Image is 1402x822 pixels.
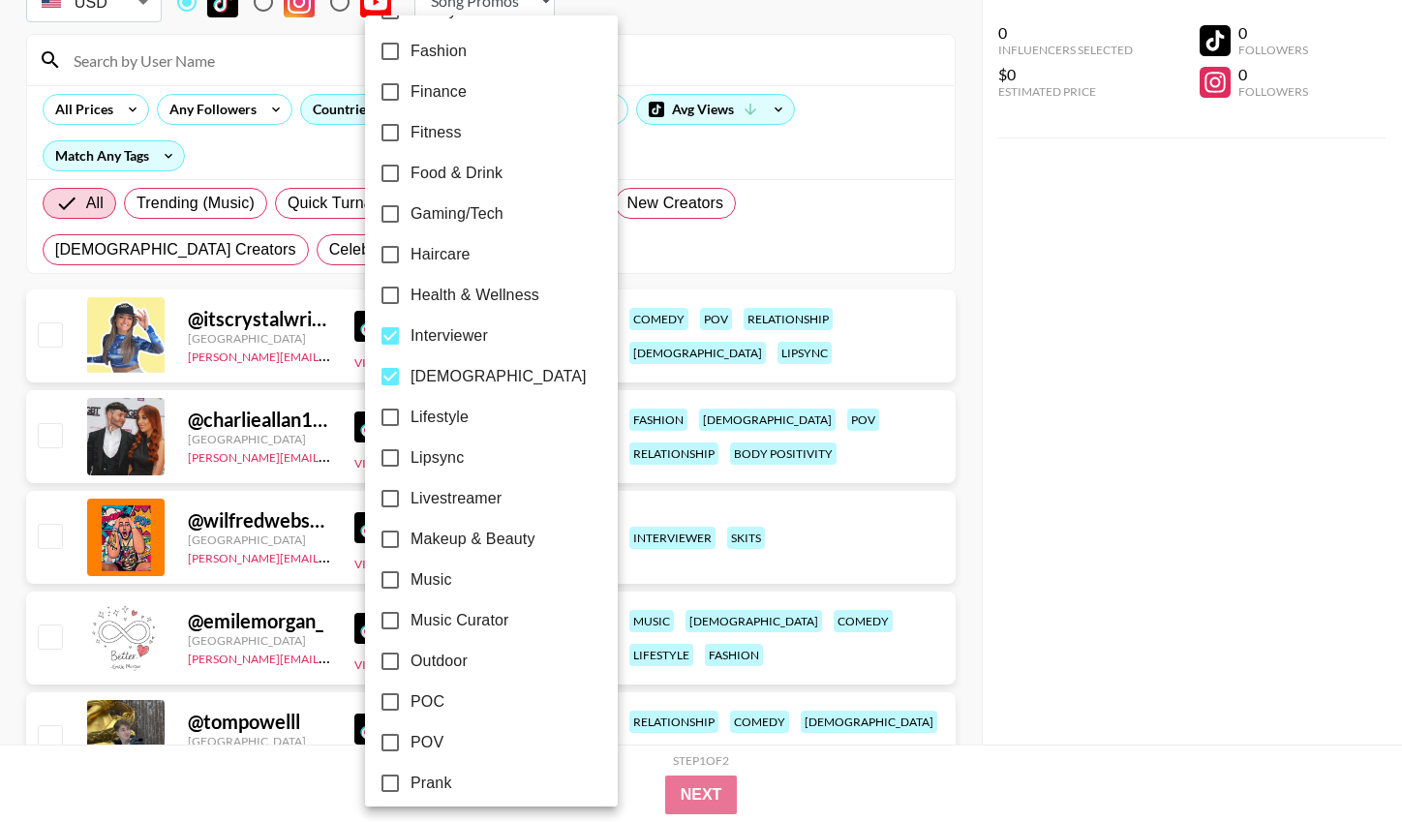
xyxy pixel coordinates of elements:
span: Fashion [411,40,467,63]
iframe: Drift Widget Chat Controller [1305,725,1379,799]
span: Music [411,568,452,592]
span: Interviewer [411,324,488,348]
span: Food & Drink [411,162,503,185]
span: Haircare [411,243,471,266]
span: Fitness [411,121,462,144]
span: POV [411,731,443,754]
span: Outdoor [411,650,468,673]
span: Livestreamer [411,487,502,510]
span: Gaming/Tech [411,202,503,226]
span: Finance [411,80,467,104]
span: POC [411,690,444,714]
span: Music Curator [411,609,509,632]
span: Lipsync [411,446,464,470]
span: Makeup & Beauty [411,528,535,551]
span: Prank [411,772,452,795]
span: Health & Wellness [411,284,539,307]
span: [DEMOGRAPHIC_DATA] [411,365,587,388]
span: Lifestyle [411,406,469,429]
